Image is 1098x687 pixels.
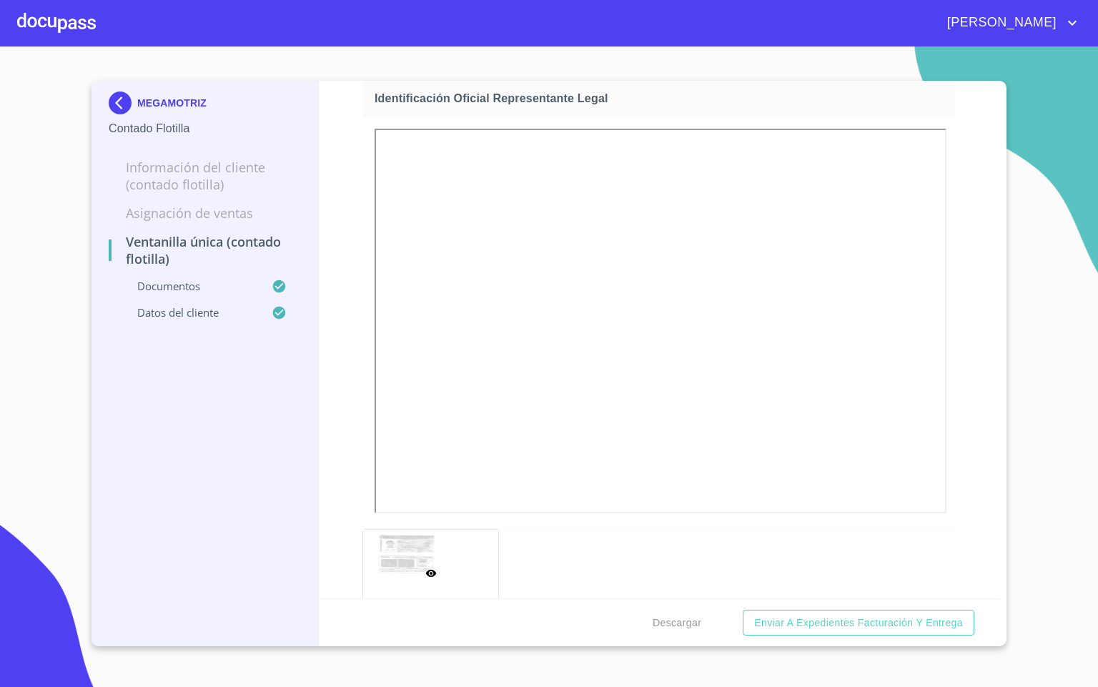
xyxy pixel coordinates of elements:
[109,279,272,293] p: Documentos
[653,614,701,632] span: Descargar
[936,11,1064,34] span: [PERSON_NAME]
[137,97,207,109] p: MEGAMOTRIZ
[109,305,272,320] p: Datos del cliente
[109,120,301,137] p: Contado Flotilla
[743,610,974,636] button: Enviar a Expedientes Facturación y Entrega
[375,91,949,106] span: Identificación Oficial Representante Legal
[109,159,301,193] p: Información del Cliente (Contado Flotilla)
[375,129,946,513] iframe: Identificación Oficial Representante Legal
[109,92,301,120] div: MEGAMOTRIZ
[109,233,301,267] p: Ventanilla Única (Contado Flotilla)
[936,11,1081,34] button: account of current user
[754,614,963,632] span: Enviar a Expedientes Facturación y Entrega
[109,92,137,114] img: Docupass spot blue
[109,204,301,222] p: Asignación de Ventas
[647,610,707,636] button: Descargar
